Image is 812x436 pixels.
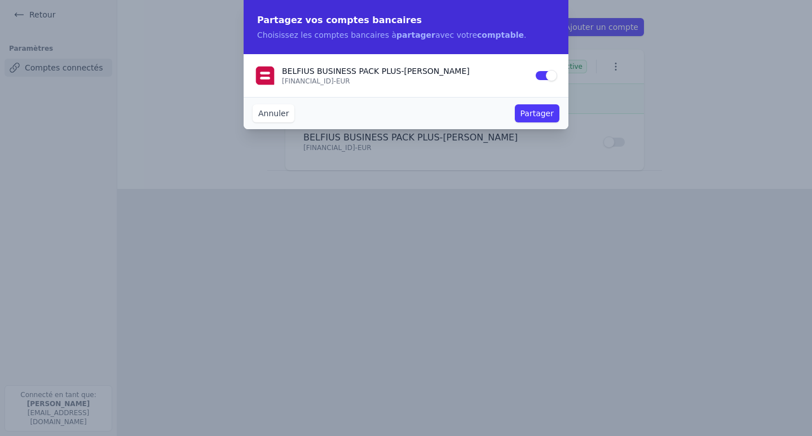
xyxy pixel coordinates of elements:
[515,104,559,122] button: Partager
[396,30,435,39] strong: partager
[257,14,555,27] h2: Partagez vos comptes bancaires
[282,65,528,77] p: BELFIUS BUSINESS PACK PLUS - [PERSON_NAME]
[253,104,294,122] button: Annuler
[282,77,528,86] p: [FINANCIAL_ID] - EUR
[257,29,555,41] p: Choisissez les comptes bancaires à avec votre .
[477,30,524,39] strong: comptable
